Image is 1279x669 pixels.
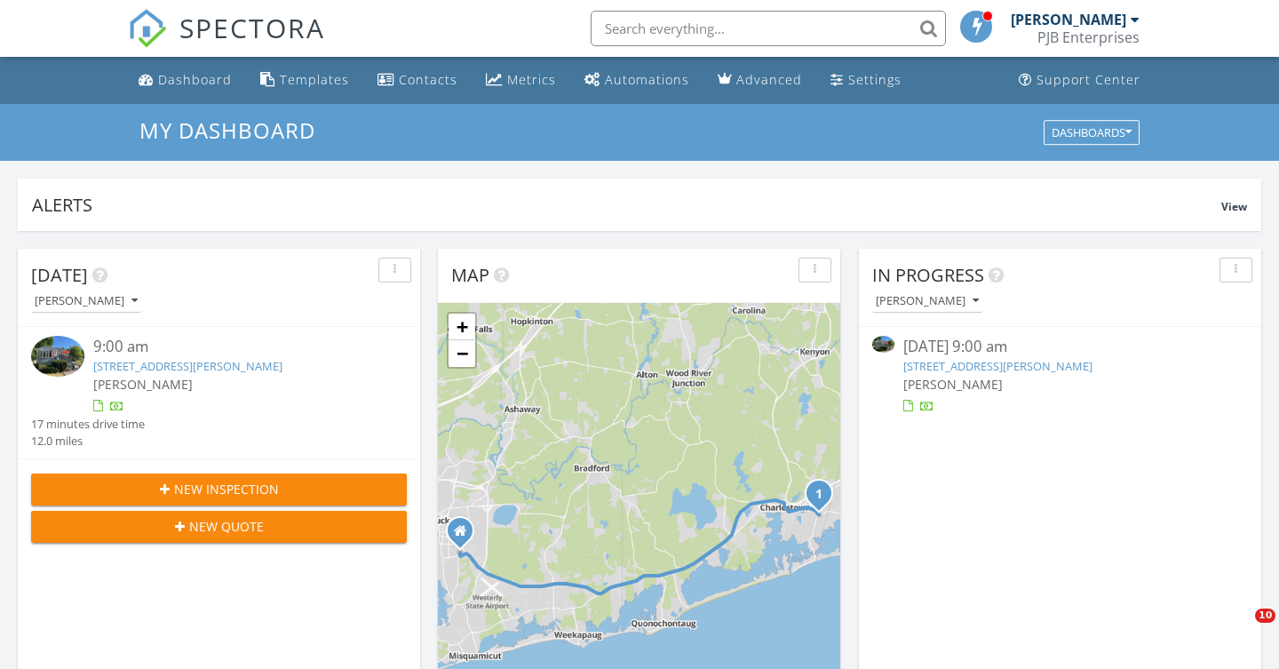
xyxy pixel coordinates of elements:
button: Dashboards [1044,120,1140,145]
i: 1 [815,489,822,501]
a: 9:00 am [STREET_ADDRESS][PERSON_NAME] [PERSON_NAME] 17 minutes drive time 12.0 miles [31,336,407,450]
button: New Inspection [31,474,407,506]
a: Advanced [711,64,809,97]
span: [PERSON_NAME] [93,376,193,393]
img: 9189390%2Fcover_photos%2FLeHPwnm1ZgJCBR5IHUvS%2Fsmall.jpg [872,336,894,353]
button: [PERSON_NAME] [872,290,982,314]
div: 12 Baxter St, Charlestown, RI 02813 [819,493,830,504]
a: Metrics [479,64,563,97]
div: Settings [848,71,902,88]
span: My Dashboard [139,115,315,145]
a: Templates [253,64,356,97]
div: [PERSON_NAME] [876,295,979,307]
div: [PERSON_NAME] [35,295,138,307]
a: Automations (Basic) [577,64,696,97]
a: Dashboard [131,64,239,97]
div: 12.0 miles [31,433,145,450]
div: Templates [280,71,349,88]
input: Search everything... [591,11,946,46]
span: 10 [1255,609,1275,623]
a: Support Center [1012,64,1148,97]
span: [PERSON_NAME] [903,376,1003,393]
a: Zoom out [449,340,475,367]
span: View [1221,199,1247,214]
span: SPECTORA [179,9,325,46]
div: Contacts [399,71,457,88]
a: [STREET_ADDRESS][PERSON_NAME] [93,358,282,374]
div: Dashboards [1052,126,1132,139]
div: Dashboard [158,71,232,88]
div: 9:00 am [93,336,375,358]
span: New Quote [189,517,264,536]
div: PJB Enterprises [1037,28,1140,46]
div: Support Center [1037,71,1140,88]
button: [PERSON_NAME] [31,290,141,314]
button: New Quote [31,511,407,543]
a: [DATE] 9:00 am [STREET_ADDRESS][PERSON_NAME] [PERSON_NAME] [872,336,1248,415]
span: Map [451,263,489,287]
div: Automations [605,71,689,88]
a: Settings [823,64,909,97]
div: Metrics [507,71,556,88]
span: In Progress [872,263,984,287]
span: [DATE] [31,263,88,287]
span: New Inspection [174,480,279,498]
div: 17 minutes drive time [31,416,145,433]
div: Advanced [736,71,802,88]
div: 35 East Ave , Westerly RI 02891 [460,530,471,541]
a: SPECTORA [128,24,325,61]
div: [PERSON_NAME] [1011,11,1126,28]
iframe: Intercom live chat [1219,609,1261,651]
a: Zoom in [449,314,475,340]
div: [DATE] 9:00 am [903,336,1217,358]
img: The Best Home Inspection Software - Spectora [128,9,167,48]
a: Contacts [370,64,465,97]
a: [STREET_ADDRESS][PERSON_NAME] [903,358,1092,374]
img: 9189390%2Fcover_photos%2FLeHPwnm1ZgJCBR5IHUvS%2Fsmall.jpg [31,336,84,376]
div: Alerts [32,193,1221,217]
